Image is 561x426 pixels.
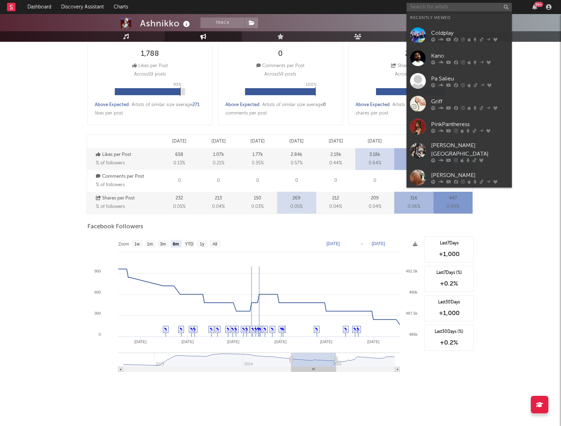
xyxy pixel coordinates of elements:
[173,203,185,211] span: 0.05 %
[277,170,316,192] div: 0
[172,137,186,146] p: [DATE]
[251,327,254,331] a: ✎
[292,194,301,203] p: 269
[329,203,342,211] span: 0.04 %
[316,170,355,192] div: 0
[227,340,239,344] text: [DATE]
[391,62,431,70] div: Shares per Post
[94,290,101,294] text: 600
[431,142,508,158] div: [PERSON_NAME][GEOGRAPHIC_DATA]
[428,250,470,258] div: +1,000
[371,194,379,203] p: 209
[257,327,260,331] a: ✎
[94,311,101,315] text: 300
[360,241,364,246] text: →
[96,172,158,181] p: Comments per Post
[251,203,264,211] span: 0.03 %
[428,240,470,247] div: Last 7 Days
[263,327,266,331] a: ✎
[95,101,205,118] div: : Artists of similar size average likes per post .
[192,103,199,107] span: 271
[275,340,287,344] text: [DATE]
[329,137,343,146] p: [DATE]
[134,242,140,247] text: 1w
[428,329,470,335] div: Last 30 Days (%)
[213,151,224,159] p: 1.07k
[329,159,342,168] span: 0.44 %
[431,97,508,106] div: Griff
[160,170,199,192] div: 0
[213,159,224,168] span: 0.21 %
[344,327,347,331] a: ✎
[291,159,303,168] span: 0.57 %
[200,18,244,28] button: Track
[428,339,470,347] div: +0.2 %
[99,332,101,336] text: 0
[193,327,196,331] a: ✎
[245,327,248,331] a: ✎
[449,194,457,203] p: 447
[407,70,512,92] a: Pa Salieu
[164,327,167,331] a: ✎
[252,159,264,168] span: 0.35 %
[256,62,304,70] div: Comments per Post
[226,327,230,331] a: ✎
[353,327,356,331] a: ✎
[315,327,318,331] a: ✎
[190,327,193,331] a: ✎
[242,327,245,331] a: ✎
[369,159,381,168] span: 0.64 %
[96,194,158,203] p: Shares per Post
[407,47,512,70] a: Kano
[431,29,508,37] div: Coldplay
[406,269,418,273] text: 492.5k
[94,269,101,273] text: 900
[250,137,265,146] p: [DATE]
[271,327,274,331] a: ✎
[532,4,537,10] button: 99+
[428,280,470,288] div: +0.2 %
[372,241,385,246] text: [DATE]
[185,242,193,247] text: YTD
[408,203,420,211] span: 0.06 %
[140,18,192,29] div: Ashnikko
[431,52,508,60] div: Kano
[141,50,159,58] div: 1,788
[355,170,394,192] div: 0
[367,340,379,344] text: [DATE]
[290,203,303,211] span: 0.05 %
[407,92,512,115] a: Griff
[238,170,277,192] div: 0
[200,242,204,247] text: 1y
[118,242,129,247] text: Zoom
[211,137,226,146] p: [DATE]
[175,151,183,159] p: 658
[320,340,332,344] text: [DATE]
[431,171,508,179] div: [PERSON_NAME]
[369,203,381,211] span: 0.04 %
[332,194,339,203] p: 212
[264,70,296,79] p: Across 59 posts
[405,50,417,58] div: 231
[407,24,512,47] a: Coldplay
[406,311,418,315] text: 487.5k
[447,203,459,211] span: 0.09 %
[234,327,237,331] a: ✎
[410,194,417,203] p: 316
[409,290,417,294] text: 490k
[291,151,302,159] p: 2.84k
[199,170,238,192] div: 0
[410,14,508,22] div: Recently Viewed
[252,151,263,159] p: 1.77k
[176,194,183,203] p: 232
[428,299,470,306] div: Last 30 Days
[215,194,222,203] p: 213
[225,101,336,118] div: : Artists of similar size average comments per post .
[407,166,512,189] a: [PERSON_NAME]
[212,242,217,247] text: All
[258,327,262,331] a: ✎
[96,183,125,187] span: % of followers
[428,309,470,317] div: +1,000
[173,242,179,247] text: 6m
[356,101,466,118] div: : Artists of similar size average shares per post .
